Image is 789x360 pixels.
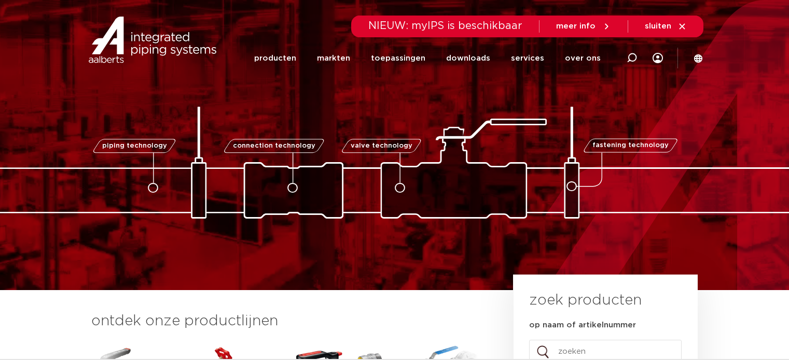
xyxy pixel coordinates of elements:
[351,142,412,149] span: valve technology
[368,21,522,31] span: NIEUW: myIPS is beschikbaar
[91,311,478,332] h3: ontdek onze productlijnen
[529,320,636,330] label: op naam of artikelnummer
[565,38,601,78] a: over ons
[556,22,596,30] span: meer info
[254,38,296,78] a: producten
[511,38,544,78] a: services
[645,22,671,30] span: sluiten
[446,38,490,78] a: downloads
[254,38,601,78] nav: Menu
[556,22,611,31] a: meer info
[529,290,642,311] h3: zoek producten
[592,142,669,149] span: fastening technology
[102,142,167,149] span: piping technology
[645,22,687,31] a: sluiten
[371,38,425,78] a: toepassingen
[317,38,350,78] a: markten
[232,142,315,149] span: connection technology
